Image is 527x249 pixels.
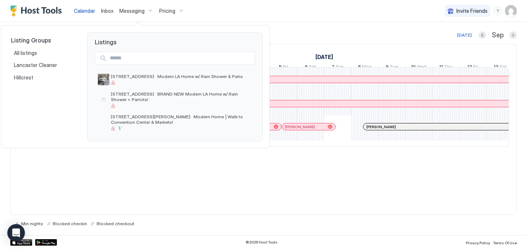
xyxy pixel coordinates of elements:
[14,74,34,81] span: Hillcrest
[111,91,252,102] span: [STREET_ADDRESS] · BRAND NEW Modern LA Home w/ Rain Shower + Parrots!
[14,50,38,56] span: All listings
[111,74,252,79] span: [STREET_ADDRESS] · Modern LA Home w/ Rain Shower & Patio
[11,37,75,44] span: Listing Groups
[98,74,109,85] div: listing image
[111,114,252,125] span: [STREET_ADDRESS][PERSON_NAME] · Modern Home | Walk to Convention Center & Markets!
[87,33,262,46] span: Listings
[14,62,58,68] span: Lancaster Cleaner
[7,224,25,242] div: Open Intercom Messenger
[107,52,255,64] input: Input Field
[98,116,109,128] div: listing image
